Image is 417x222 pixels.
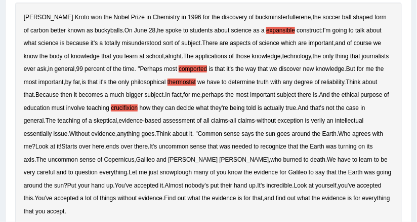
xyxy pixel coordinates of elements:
[326,143,337,150] b: was
[277,130,290,137] b: goes
[367,143,373,150] b: its
[58,117,80,124] b: teaching
[373,40,381,47] b: we
[146,14,151,21] b: in
[183,53,194,60] b: The
[266,130,275,137] b: sun
[346,65,355,72] b: But
[24,53,38,60] b: know
[323,14,341,21] b: soccer
[91,14,102,21] b: won
[309,169,314,176] b: to
[288,169,307,176] b: Galileo
[331,91,340,98] b: the
[283,79,293,86] b: any
[75,169,98,176] b: question
[48,65,53,72] b: in
[140,65,162,72] b: Perhaps
[359,156,372,163] b: learn
[157,27,164,34] b: he
[244,169,253,176] b: the
[258,104,262,112] b: is
[226,91,234,98] b: the
[338,169,347,176] b: the
[24,65,35,72] b: ever
[124,27,133,34] b: On
[156,130,171,137] b: Think
[95,27,123,34] b: buckyballs
[303,65,314,72] b: new
[384,91,389,98] b: of
[146,53,163,60] b: school
[336,40,346,47] b: and
[149,169,158,176] b: just
[101,53,111,60] b: that
[304,156,309,163] b: to
[55,65,75,72] b: general
[44,182,53,189] b: the
[256,130,264,137] b: the
[254,27,260,34] b: as
[117,130,140,137] b: anything
[270,65,277,72] b: we
[323,53,334,60] b: only
[376,65,384,72] b: the
[238,117,255,124] b: claims
[150,143,157,150] b: It's
[114,14,130,21] b: Nobel
[242,130,254,137] b: says
[220,40,228,47] b: are
[313,91,318,98] b: is
[118,79,130,86] b: only
[354,40,372,47] b: course
[197,117,202,124] b: of
[85,65,105,72] b: percent
[111,104,138,112] b: crucifixion
[259,40,279,47] b: science
[163,40,173,47] b: sort
[168,156,218,163] b: [PERSON_NAME]
[140,104,151,112] b: how
[196,104,209,112] b: what
[124,53,138,60] b: learn
[235,91,248,98] b: most
[119,117,143,124] b: evidence
[286,104,297,112] b: true
[279,65,301,72] b: discover
[222,79,227,86] b: to
[282,53,311,60] b: technology
[264,104,284,112] b: actually
[381,156,388,163] b: be
[228,169,242,176] b: know
[203,117,210,124] b: all
[65,79,72,86] b: by
[227,65,234,72] b: it's
[374,14,387,21] b: form
[64,53,69,60] b: of
[24,14,73,21] b: [PERSON_NAME]
[313,14,321,21] b: the
[309,40,334,47] b: important
[82,117,87,124] b: of
[336,53,349,60] b: thing
[156,156,166,163] b: and
[88,79,98,86] b: that
[366,65,374,72] b: me
[24,156,34,163] b: axis
[300,143,309,150] b: the
[215,65,225,72] b: that
[106,65,111,72] b: of
[362,79,378,86] b: about
[37,65,47,72] b: ask
[183,91,190,98] b: for
[210,169,215,176] b: of
[347,40,352,47] b: of
[353,156,358,163] b: to
[188,14,201,21] b: 1996
[220,143,230,150] b: was
[139,169,147,176] b: me
[372,130,383,137] b: with
[113,65,121,72] b: the
[134,27,147,34] b: June
[140,53,145,60] b: at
